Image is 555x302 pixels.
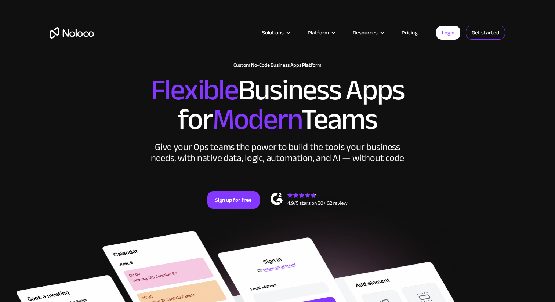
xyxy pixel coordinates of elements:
span: Modern [213,92,301,147]
div: Solutions [253,28,298,37]
div: Solutions [262,28,284,37]
h2: Business Apps for Teams [50,76,505,134]
a: home [50,27,94,39]
div: Resources [344,28,392,37]
span: Flexible [151,63,238,117]
div: Platform [308,28,329,37]
div: Resources [353,28,378,37]
div: Platform [298,28,344,37]
div: Give your Ops teams the power to build the tools your business needs, with native data, logic, au... [149,142,406,164]
a: Login [436,26,460,40]
a: Get started [466,26,505,40]
a: Pricing [392,28,427,37]
a: Sign up for free [207,191,260,209]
